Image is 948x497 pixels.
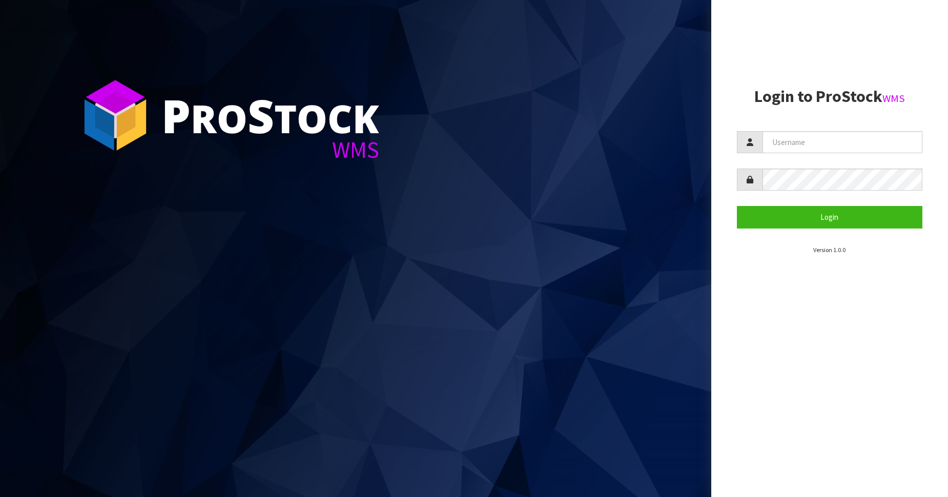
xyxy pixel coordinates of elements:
button: Login [737,206,923,228]
h2: Login to ProStock [737,88,923,106]
img: ProStock Cube [77,77,154,154]
div: ro tock [161,92,379,138]
small: Version 1.0.0 [813,246,846,254]
input: Username [762,131,923,153]
span: P [161,84,191,147]
small: WMS [882,92,905,105]
span: S [248,84,274,147]
div: WMS [161,138,379,161]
